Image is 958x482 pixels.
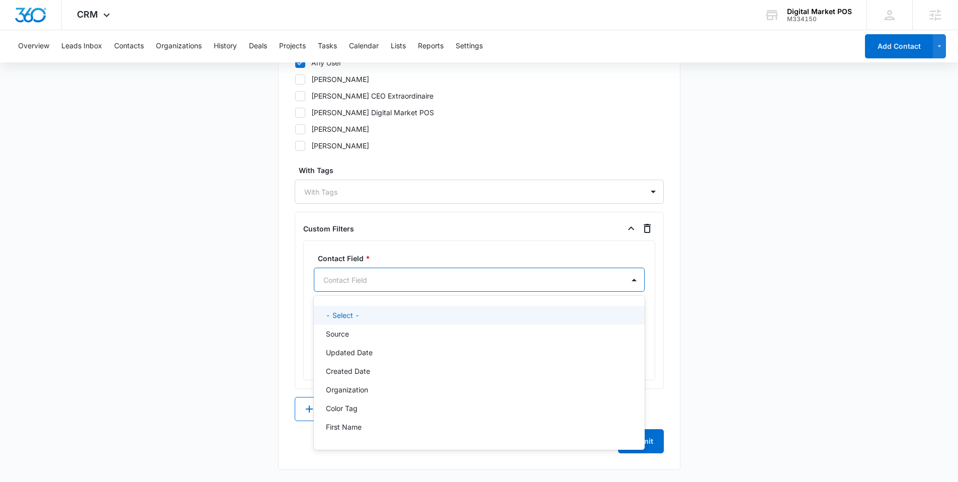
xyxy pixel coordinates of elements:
[279,30,306,62] button: Projects
[318,253,649,264] label: Contact Field
[349,30,379,62] button: Calendar
[311,91,433,101] div: [PERSON_NAME] CEO Extraordinaire
[18,30,49,62] button: Overview
[311,107,434,118] div: [PERSON_NAME] Digital Market POS
[249,30,267,62] button: Deals
[114,30,144,62] button: Contacts
[318,30,337,62] button: Tasks
[295,397,393,421] button: Add Custom Filter
[311,57,341,68] div: Any User
[326,347,373,358] p: Updated Date
[391,30,406,62] button: Lists
[865,34,933,58] button: Add Contact
[303,223,354,234] p: Custom Filters
[326,384,368,395] p: Organization
[299,165,668,176] label: With Tags
[311,74,369,85] div: [PERSON_NAME]
[77,9,98,20] span: CRM
[326,310,360,320] p: - Select -
[787,16,852,23] div: account id
[456,30,483,62] button: Settings
[326,403,358,414] p: Color Tag
[156,30,202,62] button: Organizations
[214,30,237,62] button: History
[326,366,370,376] p: Created Date
[326,440,362,451] p: Last Name
[311,140,369,151] div: [PERSON_NAME]
[787,8,852,16] div: account name
[61,30,102,62] button: Leads Inbox
[326,329,349,339] p: Source
[418,30,444,62] button: Reports
[311,124,369,134] div: [PERSON_NAME]
[326,422,362,432] p: First Name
